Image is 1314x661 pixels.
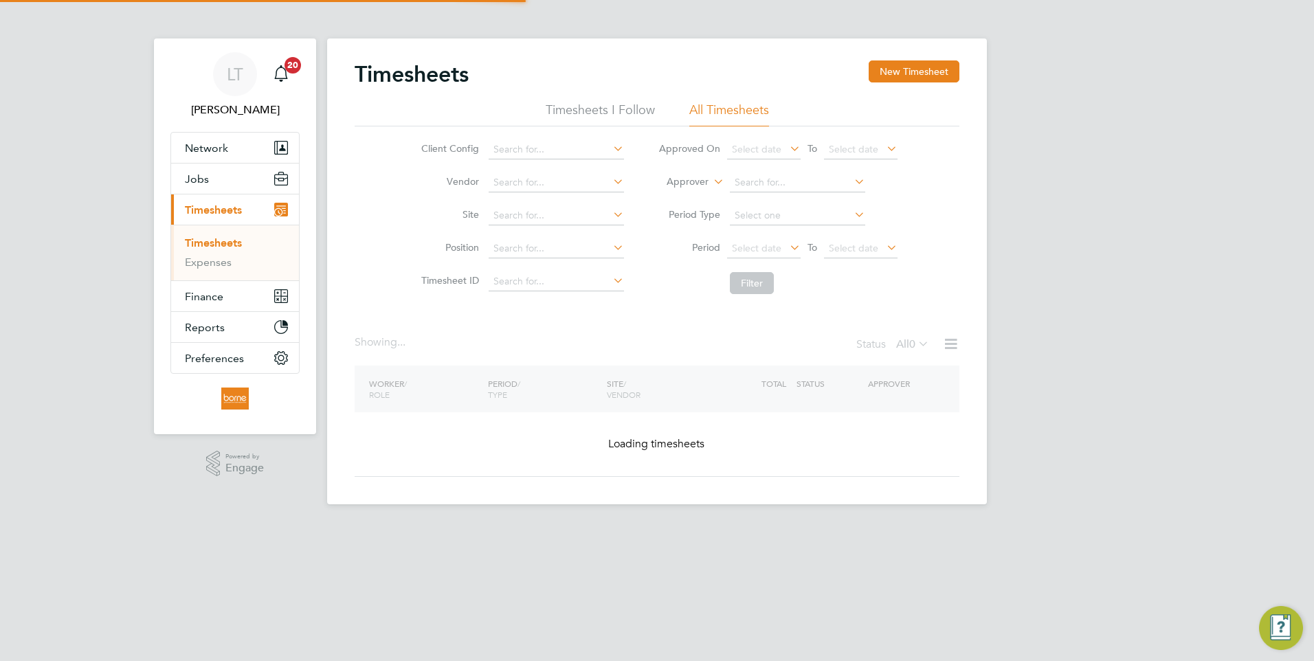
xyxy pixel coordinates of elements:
[355,60,469,88] h2: Timesheets
[730,206,865,225] input: Select one
[1259,606,1303,650] button: Engage Resource Center
[489,272,624,291] input: Search for...
[803,139,821,157] span: To
[171,133,299,163] button: Network
[658,208,720,221] label: Period Type
[221,388,248,410] img: borneltd-logo-retina.png
[185,236,242,249] a: Timesheets
[171,164,299,194] button: Jobs
[185,256,232,269] a: Expenses
[225,451,264,462] span: Powered by
[829,143,878,155] span: Select date
[417,142,479,155] label: Client Config
[417,175,479,188] label: Vendor
[909,337,915,351] span: 0
[732,242,781,254] span: Select date
[658,142,720,155] label: Approved On
[489,239,624,258] input: Search for...
[185,172,209,186] span: Jobs
[397,335,405,349] span: ...
[546,102,655,126] li: Timesheets I Follow
[154,38,316,434] nav: Main navigation
[730,173,865,192] input: Search for...
[267,52,295,96] a: 20
[732,143,781,155] span: Select date
[829,242,878,254] span: Select date
[730,272,774,294] button: Filter
[856,335,932,355] div: Status
[489,173,624,192] input: Search for...
[185,321,225,334] span: Reports
[803,238,821,256] span: To
[227,65,243,83] span: LT
[206,451,265,477] a: Powered byEngage
[417,241,479,254] label: Position
[185,352,244,365] span: Preferences
[489,140,624,159] input: Search for...
[185,142,228,155] span: Network
[171,225,299,280] div: Timesheets
[355,335,408,350] div: Showing
[658,241,720,254] label: Period
[225,462,264,474] span: Engage
[171,194,299,225] button: Timesheets
[417,208,479,221] label: Site
[869,60,959,82] button: New Timesheet
[170,102,300,118] span: Luana Tarniceru
[489,206,624,225] input: Search for...
[171,312,299,342] button: Reports
[285,57,301,74] span: 20
[647,175,709,189] label: Approver
[170,388,300,410] a: Go to home page
[171,281,299,311] button: Finance
[185,203,242,216] span: Timesheets
[185,290,223,303] span: Finance
[171,343,299,373] button: Preferences
[170,52,300,118] a: LT[PERSON_NAME]
[689,102,769,126] li: All Timesheets
[896,337,929,351] label: All
[417,274,479,287] label: Timesheet ID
